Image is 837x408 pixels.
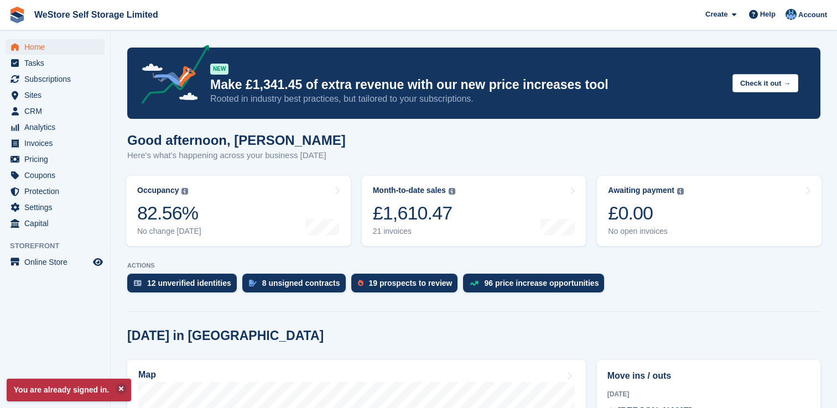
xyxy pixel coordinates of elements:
[24,55,91,71] span: Tasks
[786,9,797,20] img: Joanne Goff
[705,9,727,20] span: Create
[6,87,105,103] a: menu
[262,279,340,287] div: 8 unsigned contracts
[24,254,91,270] span: Online Store
[242,274,351,298] a: 8 unsigned contracts
[24,200,91,215] span: Settings
[210,93,724,105] p: Rooted in industry best practices, but tailored to your subscriptions.
[6,55,105,71] a: menu
[147,279,231,287] div: 12 unverified identities
[24,151,91,167] span: Pricing
[127,149,346,162] p: Here's what's happening across your business [DATE]
[373,227,455,236] div: 21 invoices
[6,119,105,135] a: menu
[30,6,163,24] a: WeStore Self Storage Limited
[470,281,479,286] img: price_increase_opportunities-93ffe204e8149a01c8c9dc8f82e8f89637d9d84a8eef4429ea346261dce0b2c0.svg
[369,279,453,287] div: 19 prospects to review
[6,39,105,55] a: menu
[6,103,105,119] a: menu
[484,279,599,287] div: 96 price increase opportunities
[127,133,346,148] h1: Good afternoon, [PERSON_NAME]
[597,176,822,246] a: Awaiting payment £0.00 No open invoices
[10,240,110,252] span: Storefront
[6,184,105,199] a: menu
[24,168,91,183] span: Coupons
[127,274,242,298] a: 12 unverified identities
[608,227,684,236] div: No open invoices
[137,202,201,224] div: 82.56%
[358,280,363,286] img: prospect-51fa495bee0391a8d652442698ab0144808aea92771e9ea1ae160a38d050c398.svg
[24,119,91,135] span: Analytics
[6,71,105,87] a: menu
[24,103,91,119] span: CRM
[132,45,210,108] img: price-adjustments-announcement-icon-8257ccfd72463d97f412b2fc003d46551f7dbcb40ab6d574587a9cd5c0d94...
[210,77,724,93] p: Make £1,341.45 of extra revenue with our new price increases tool
[24,71,91,87] span: Subscriptions
[608,186,674,195] div: Awaiting payment
[677,188,684,195] img: icon-info-grey-7440780725fd019a000dd9b08b2336e03edf1995a4989e88bcd33f0948082b44.svg
[760,9,776,20] span: Help
[732,74,798,92] button: Check it out →
[7,379,131,401] p: You are already signed in.
[127,262,820,269] p: ACTIONS
[6,168,105,183] a: menu
[9,7,25,23] img: stora-icon-8386f47178a22dfd0bd8f6a31ec36ba5ce8667c1dd55bd0f319d3a0aa187defe.svg
[137,186,179,195] div: Occupancy
[6,216,105,231] a: menu
[126,176,351,246] a: Occupancy 82.56% No change [DATE]
[449,188,455,195] img: icon-info-grey-7440780725fd019a000dd9b08b2336e03edf1995a4989e88bcd33f0948082b44.svg
[24,216,91,231] span: Capital
[373,202,455,224] div: £1,610.47
[137,227,201,236] div: No change [DATE]
[373,186,446,195] div: Month-to-date sales
[798,9,827,20] span: Account
[24,39,91,55] span: Home
[210,64,228,75] div: NEW
[181,188,188,195] img: icon-info-grey-7440780725fd019a000dd9b08b2336e03edf1995a4989e88bcd33f0948082b44.svg
[91,255,105,269] a: Preview store
[608,202,684,224] div: £0.00
[463,274,610,298] a: 96 price increase opportunities
[6,135,105,151] a: menu
[6,151,105,167] a: menu
[6,200,105,215] a: menu
[6,254,105,270] a: menu
[138,370,156,380] h2: Map
[24,135,91,151] span: Invoices
[24,87,91,103] span: Sites
[362,176,586,246] a: Month-to-date sales £1,610.47 21 invoices
[127,328,324,343] h2: [DATE] in [GEOGRAPHIC_DATA]
[24,184,91,199] span: Protection
[249,280,257,286] img: contract_signature_icon-13c848040528278c33f63329250d36e43548de30e8caae1d1a13099fd9432cc5.svg
[351,274,464,298] a: 19 prospects to review
[134,280,142,286] img: verify_identity-adf6edd0f0f0b5bbfe63781bf79b02c33cf7c696d77639b501bdc392416b5a36.svg
[607,369,810,383] h2: Move ins / outs
[607,389,810,399] div: [DATE]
